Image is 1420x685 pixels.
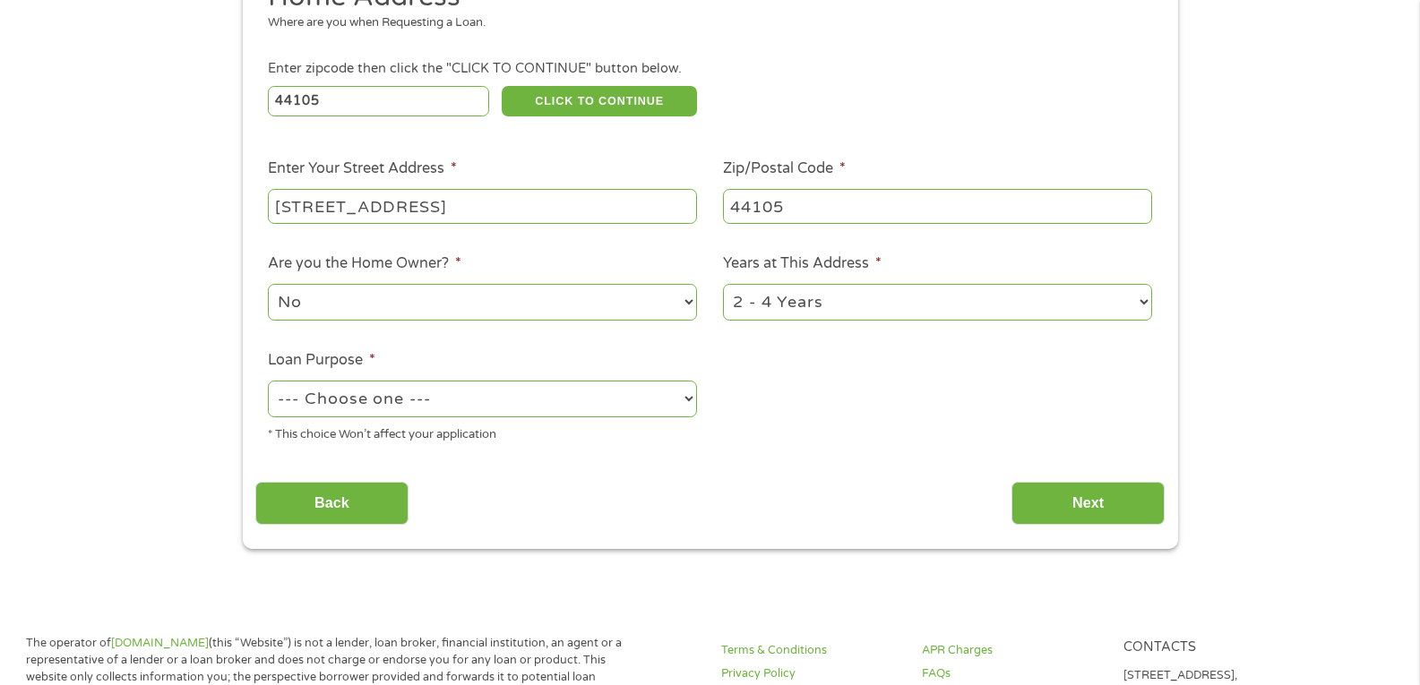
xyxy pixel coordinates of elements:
[268,14,1139,32] div: Where are you when Requesting a Loan.
[922,665,1101,682] a: FAQs
[268,254,461,273] label: Are you the Home Owner?
[1011,482,1165,526] input: Next
[721,642,900,659] a: Terms & Conditions
[922,642,1101,659] a: APR Charges
[268,351,375,370] label: Loan Purpose
[268,420,697,444] div: * This choice Won’t affect your application
[723,159,846,178] label: Zip/Postal Code
[268,159,457,178] label: Enter Your Street Address
[721,665,900,682] a: Privacy Policy
[255,482,409,526] input: Back
[268,189,697,223] input: 1 Main Street
[268,59,1151,79] div: Enter zipcode then click the "CLICK TO CONTINUE" button below.
[502,86,697,116] button: CLICK TO CONTINUE
[268,86,489,116] input: Enter Zipcode (e.g 01510)
[1123,639,1303,656] h4: Contacts
[723,254,882,273] label: Years at This Address
[111,636,209,650] a: [DOMAIN_NAME]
